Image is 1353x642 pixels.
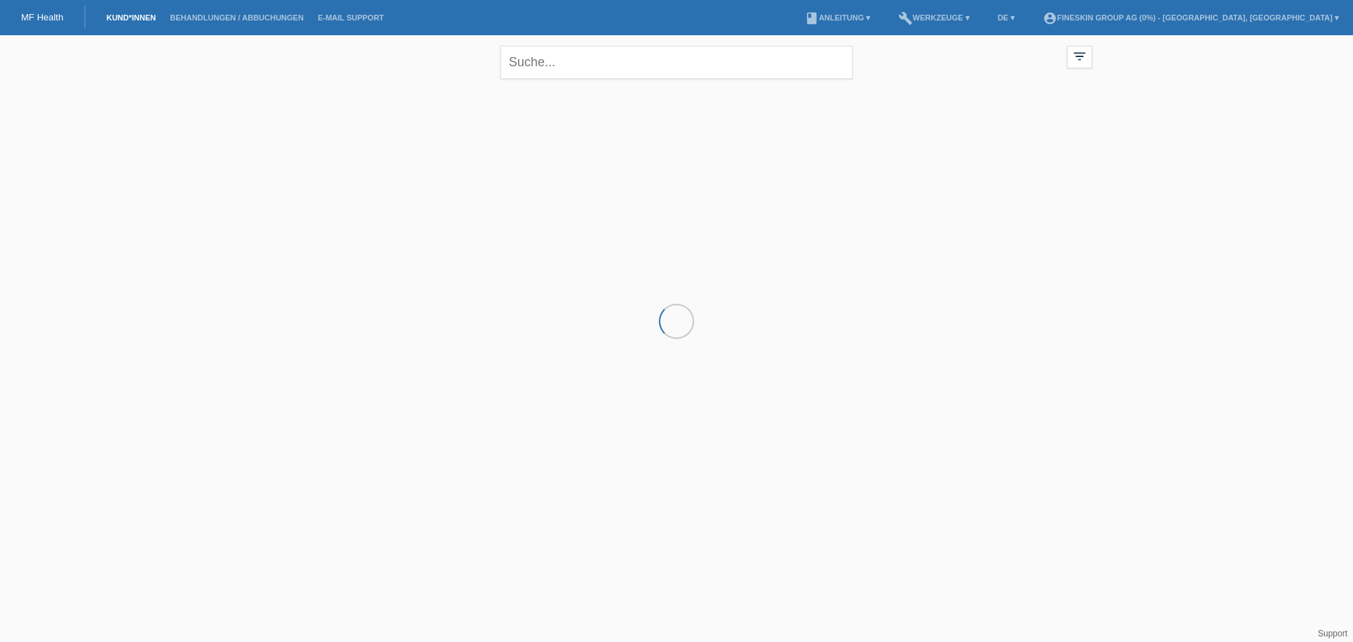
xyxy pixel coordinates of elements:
a: DE ▾ [991,13,1022,22]
i: build [898,11,913,25]
a: account_circleFineSkin Group AG (0%) - [GEOGRAPHIC_DATA], [GEOGRAPHIC_DATA] ▾ [1036,13,1346,22]
a: MF Health [21,12,63,23]
a: E-Mail Support [311,13,391,22]
a: bookAnleitung ▾ [798,13,877,22]
input: Suche... [500,46,853,79]
a: Kund*innen [99,13,163,22]
i: book [805,11,819,25]
i: filter_list [1072,49,1087,64]
a: buildWerkzeuge ▾ [891,13,977,22]
i: account_circle [1043,11,1057,25]
a: Support [1318,629,1347,638]
a: Behandlungen / Abbuchungen [163,13,311,22]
